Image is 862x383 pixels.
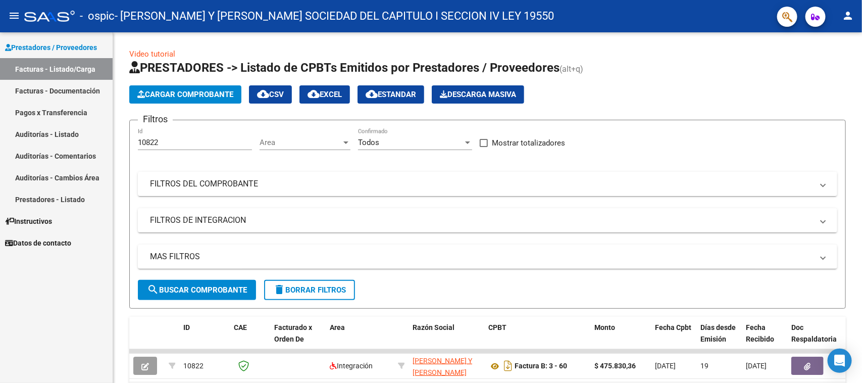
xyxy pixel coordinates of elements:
[8,10,20,22] mat-icon: menu
[742,317,787,361] datatable-header-cell: Fecha Recibido
[655,323,691,331] span: Fecha Cpbt
[147,283,159,296] mat-icon: search
[257,88,269,100] mat-icon: cloud_download
[432,85,524,104] app-download-masive: Descarga masiva de comprobantes (adjuntos)
[746,362,767,370] span: [DATE]
[230,317,270,361] datatable-header-cell: CAE
[150,251,813,262] mat-panel-title: MAS FILTROS
[260,138,341,147] span: Area
[308,90,342,99] span: EXCEL
[330,362,373,370] span: Integración
[746,323,774,343] span: Fecha Recibido
[179,317,230,361] datatable-header-cell: ID
[147,285,247,295] span: Buscar Comprobante
[138,245,837,269] mat-expansion-panel-header: MAS FILTROS
[273,285,346,295] span: Borrar Filtros
[828,349,852,373] div: Open Intercom Messenger
[270,317,326,361] datatable-header-cell: Facturado x Orden De
[594,362,636,370] strong: $ 475.830,36
[358,85,424,104] button: Estandar
[594,323,615,331] span: Monto
[409,317,484,361] datatable-header-cell: Razón Social
[440,90,516,99] span: Descarga Masiva
[326,317,394,361] datatable-header-cell: Area
[413,323,454,331] span: Razón Social
[183,323,190,331] span: ID
[330,323,345,331] span: Area
[150,215,813,226] mat-panel-title: FILTROS DE INTEGRACION
[413,355,480,376] div: 30715507133
[138,112,173,126] h3: Filtros
[80,5,115,27] span: - ospic
[274,323,312,343] span: Facturado x Orden De
[5,216,52,227] span: Instructivos
[700,323,736,343] span: Días desde Emisión
[655,362,676,370] span: [DATE]
[138,208,837,232] mat-expansion-panel-header: FILTROS DE INTEGRACION
[299,85,350,104] button: EXCEL
[264,280,355,300] button: Borrar Filtros
[492,137,565,149] span: Mostrar totalizadores
[787,317,848,361] datatable-header-cell: Doc Respaldatoria
[129,61,560,75] span: PRESTADORES -> Listado de CPBTs Emitidos por Prestadores / Proveedores
[308,88,320,100] mat-icon: cloud_download
[366,88,378,100] mat-icon: cloud_download
[249,85,292,104] button: CSV
[484,317,590,361] datatable-header-cell: CPBT
[137,90,233,99] span: Cargar Comprobante
[138,172,837,196] mat-expansion-panel-header: FILTROS DEL COMPROBANTE
[791,323,837,343] span: Doc Respaldatoria
[696,317,742,361] datatable-header-cell: Días desde Emisión
[273,283,285,296] mat-icon: delete
[257,90,284,99] span: CSV
[488,323,506,331] span: CPBT
[700,362,708,370] span: 19
[5,42,97,53] span: Prestadores / Proveedores
[138,280,256,300] button: Buscar Comprobante
[432,85,524,104] button: Descarga Masiva
[5,237,71,249] span: Datos de contacto
[183,362,204,370] span: 10822
[366,90,416,99] span: Estandar
[842,10,854,22] mat-icon: person
[515,362,567,370] strong: Factura B: 3 - 60
[129,85,241,104] button: Cargar Comprobante
[590,317,651,361] datatable-header-cell: Monto
[651,317,696,361] datatable-header-cell: Fecha Cpbt
[358,138,379,147] span: Todos
[234,323,247,331] span: CAE
[560,64,583,74] span: (alt+q)
[150,178,813,189] mat-panel-title: FILTROS DEL COMPROBANTE
[129,50,175,59] a: Video tutorial
[115,5,554,27] span: - [PERSON_NAME] Y [PERSON_NAME] SOCIEDAD DEL CAPITULO I SECCION IV LEY 19550
[501,358,515,374] i: Descargar documento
